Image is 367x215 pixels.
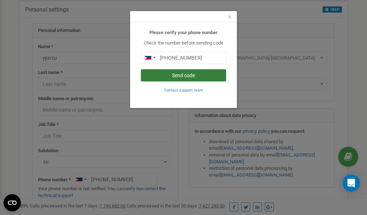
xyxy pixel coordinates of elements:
b: Please verify your phone number [149,30,218,35]
button: Open CMP widget [4,194,21,211]
small: Contact support team [164,88,203,93]
span: × [228,13,232,21]
button: Send code [141,69,226,81]
div: Open Intercom Messenger [343,174,360,192]
p: Check the number before sending code [141,40,226,47]
div: Telephone country code [141,52,158,64]
input: 0905 123 4567 [141,52,226,64]
a: Contact support team [164,87,203,93]
button: Close [228,13,232,21]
